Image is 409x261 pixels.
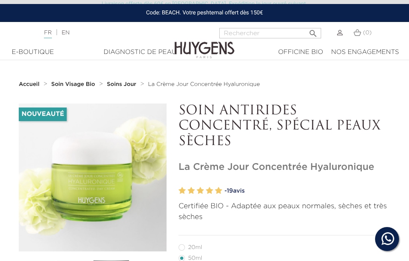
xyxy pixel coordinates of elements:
[51,82,95,87] strong: Soin Visage Bio
[278,48,323,57] div: Officine Bio
[107,81,138,88] a: Soins Jour
[227,188,233,194] span: 19
[64,48,216,57] div: Diagnostic de peau
[175,29,234,60] img: Huygens
[219,28,321,38] input: Rechercher
[188,185,195,197] label: 2
[179,244,212,251] label: 20ml
[62,30,69,36] a: EN
[179,161,390,173] h1: La Crème Jour Concentrée Hyaluronique
[306,26,320,36] button: 
[10,48,56,57] div: E-Boutique
[197,185,204,197] label: 3
[107,82,137,87] strong: Soins Jour
[148,82,260,87] span: La Crème Jour Concentrée Hyaluronique
[363,30,372,36] span: (0)
[60,48,220,57] a: Diagnostic de peau
[224,185,390,197] a: -19avis
[44,30,52,38] a: FR
[179,201,390,223] p: Certifiée BIO - Adaptée aux peaux normales, sèches et très sèches
[206,185,213,197] label: 4
[19,82,40,87] strong: Accueil
[19,108,67,121] li: Nouveauté
[179,104,390,149] p: SOIN ANTIRIDES CONCENTRÉ, SPÉCIAL PEAUX SÈCHES
[40,28,164,38] div: |
[51,81,97,88] a: Soin Visage Bio
[179,185,186,197] label: 1
[215,185,222,197] label: 5
[331,48,399,57] div: Nos engagements
[308,26,318,36] i: 
[19,81,41,88] a: Accueil
[148,81,260,88] a: La Crème Jour Concentrée Hyaluronique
